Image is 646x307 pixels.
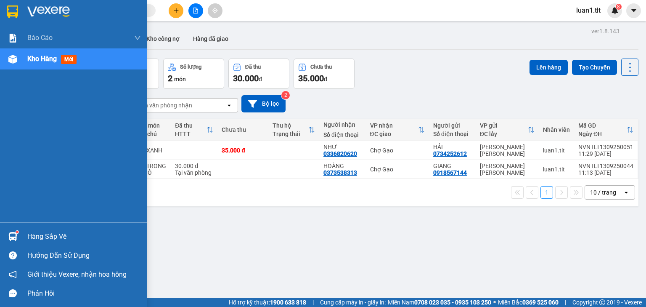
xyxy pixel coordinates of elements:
[8,34,17,43] img: solution-icon
[163,59,224,89] button: Số lượng2món
[186,29,235,49] button: Hàng đã giao
[433,144,471,150] div: HẢI
[208,3,222,18] button: aim
[281,91,290,99] sup: 2
[212,8,218,13] span: aim
[572,60,617,75] button: Tạo Chuyến
[134,35,141,41] span: down
[270,299,306,306] strong: 1900 633 818
[370,122,418,129] div: VP nhận
[310,64,332,70] div: Chưa thu
[565,298,566,307] span: |
[578,131,627,137] div: Ngày ĐH
[476,119,539,141] th: Toggle SortBy
[578,144,633,150] div: NVNTLT1309250051
[543,126,570,133] div: Nhân viên
[312,298,314,307] span: |
[222,126,264,133] div: Chưa thu
[493,301,496,304] span: ⚪️
[259,76,262,83] span: đ
[298,73,324,83] span: 35.000
[180,64,201,70] div: Số lượng
[273,122,308,129] div: Thu hộ
[630,7,638,14] span: caret-down
[324,76,327,83] span: đ
[543,166,570,173] div: luan1.tlt
[370,166,425,173] div: Chợ Gạo
[222,147,264,154] div: 35.000 đ
[134,101,192,109] div: Chọn văn phòng nhận
[569,5,607,16] span: luan1.tlt
[414,299,491,306] strong: 0708 023 035 - 0935 103 250
[171,119,217,141] th: Toggle SortBy
[599,299,605,305] span: copyright
[616,4,622,10] sup: 8
[8,55,17,64] img: warehouse-icon
[626,3,641,18] button: caret-down
[611,7,619,14] img: icon-new-feature
[388,298,491,307] span: Miền Nam
[174,76,186,83] span: món
[480,131,528,137] div: ĐC lấy
[323,163,362,169] div: HOÀNG
[173,8,179,13] span: plus
[27,249,141,262] div: Hướng dẫn sử dụng
[323,131,362,138] div: Số điện thoại
[433,169,467,176] div: 0918567144
[137,163,167,176] div: 1 X TRONG - KHÔ
[16,231,19,233] sup: 1
[540,186,553,199] button: 1
[590,188,616,197] div: 10 / trang
[623,189,630,196] svg: open
[188,3,203,18] button: file-add
[140,29,186,49] button: Kho công nợ
[323,169,357,176] div: 0373538313
[27,287,141,300] div: Phản hồi
[366,119,429,141] th: Toggle SortBy
[193,8,199,13] span: file-add
[175,163,213,169] div: 30.000 đ
[294,59,355,89] button: Chưa thu35.000đ
[9,270,17,278] span: notification
[233,73,259,83] span: 30.000
[433,122,471,129] div: Người gửi
[27,230,141,243] div: Hàng sắp về
[370,131,418,137] div: ĐC giao
[617,4,620,10] span: 8
[323,121,362,128] div: Người nhận
[137,122,167,129] div: Tên món
[27,269,127,280] span: Giới thiệu Vexere, nhận hoa hồng
[522,299,559,306] strong: 0369 525 060
[370,147,425,154] div: Chợ Gạo
[61,55,77,64] span: mới
[245,64,261,70] div: Đã thu
[175,131,207,137] div: HTTT
[175,122,207,129] div: Đã thu
[273,131,308,137] div: Trạng thái
[169,3,183,18] button: plus
[433,131,471,137] div: Số điện thoại
[578,169,633,176] div: 11:13 [DATE]
[433,163,471,169] div: GIANG
[480,163,535,176] div: [PERSON_NAME] [PERSON_NAME]
[8,232,17,241] img: warehouse-icon
[137,131,167,137] div: Ghi chú
[530,60,568,75] button: Lên hàng
[27,55,57,63] span: Kho hàng
[241,95,286,112] button: Bộ lọc
[168,73,172,83] span: 2
[578,163,633,169] div: NVNTLT1309250044
[480,144,535,157] div: [PERSON_NAME] [PERSON_NAME]
[27,32,53,43] span: Báo cáo
[320,298,386,307] span: Cung cấp máy in - giấy in:
[480,122,528,129] div: VP gửi
[578,122,627,129] div: Mã GD
[498,298,559,307] span: Miền Bắc
[175,169,213,176] div: Tại văn phòng
[574,119,638,141] th: Toggle SortBy
[229,298,306,307] span: Hỗ trợ kỹ thuật:
[226,102,233,109] svg: open
[9,251,17,259] span: question-circle
[268,119,319,141] th: Toggle SortBy
[7,5,18,18] img: logo-vxr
